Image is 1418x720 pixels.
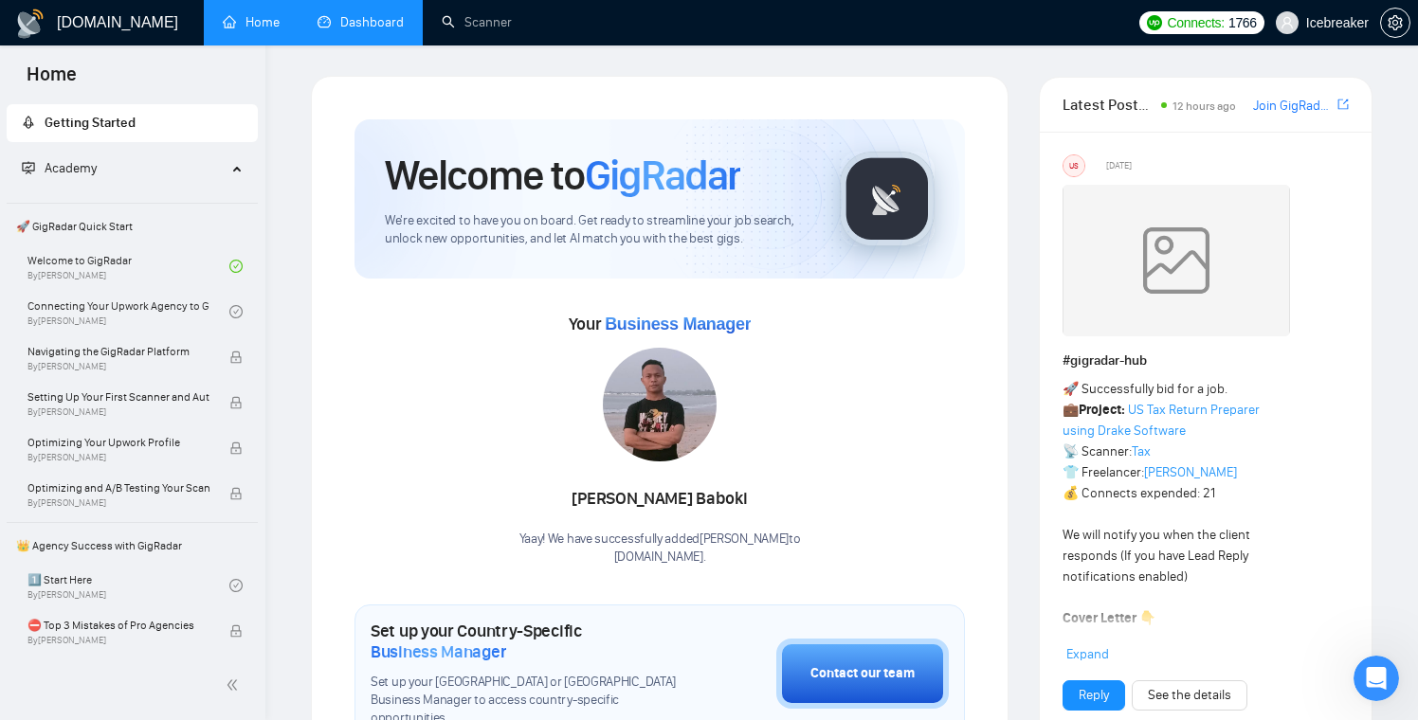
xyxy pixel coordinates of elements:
span: lock [229,441,243,455]
img: logo [15,9,45,39]
span: double-left [226,675,245,694]
strong: Project: [1079,402,1125,418]
span: Navigating the GigRadar Platform [27,342,209,361]
span: We're excited to have you on board. Get ready to streamline your job search, unlock new opportuni... [385,212,809,248]
a: [PERSON_NAME] [1144,464,1237,480]
span: rocket [22,116,35,129]
button: See the details [1132,680,1247,711]
span: lock [229,624,243,638]
h1: Set up your Country-Specific [371,621,682,662]
span: By [PERSON_NAME] [27,635,209,646]
span: By [PERSON_NAME] [27,452,209,463]
span: Optimizing and A/B Testing Your Scanner for Better Results [27,478,209,497]
a: Welcome to GigRadarBy[PERSON_NAME] [27,245,229,287]
span: Expand [1066,646,1109,662]
span: Academy [45,160,97,176]
span: 1766 [1228,12,1257,33]
div: Yaay! We have successfully added [PERSON_NAME] to [519,531,801,567]
a: US Tax Return Preparer using Drake Software [1063,402,1260,439]
button: setting [1380,8,1410,38]
span: By [PERSON_NAME] [27,361,209,372]
span: lock [229,396,243,409]
span: lock [229,351,243,364]
a: Tax [1132,443,1151,459]
a: export [1337,96,1349,114]
a: Join GigRadar Slack Community [1253,96,1334,117]
span: 🚀 GigRadar Quick Start [9,207,256,245]
a: Connecting Your Upwork Agency to GigRadarBy[PERSON_NAME] [27,291,229,333]
span: GigRadar [585,150,740,201]
span: fund-projection-screen [22,161,35,174]
strong: Cover Letter 👇 [1063,610,1155,626]
a: dashboardDashboard [318,14,404,30]
img: 1701354483531-WhatsApp%20Image%202023-10-27%20at%2019.07.18.jpeg [603,348,717,461]
span: Connects: [1168,12,1225,33]
a: Reply [1079,685,1109,706]
button: Reply [1063,680,1125,711]
span: ⛔ Top 3 Mistakes of Pro Agencies [27,616,209,635]
span: check-circle [229,305,243,318]
a: 1️⃣ Start HereBy[PERSON_NAME] [27,565,229,606]
div: US [1063,155,1084,176]
span: Optimizing Your Upwork Profile [27,433,209,452]
span: Your [569,314,752,334]
iframe: Intercom live chat [1354,656,1399,701]
div: [PERSON_NAME] Baboki [519,483,801,515]
span: check-circle [229,579,243,592]
img: weqQh+iSagEgQAAAABJRU5ErkJggg== [1063,185,1290,336]
span: Setting Up Your First Scanner and Auto-Bidder [27,387,209,406]
p: [DOMAIN_NAME] . [519,549,801,567]
span: setting [1381,15,1409,30]
img: gigradar-logo.png [840,152,935,246]
span: Latest Posts from the GigRadar Community [1063,93,1155,117]
span: Home [11,61,92,100]
a: setting [1380,15,1410,30]
span: By [PERSON_NAME] [27,497,209,509]
span: lock [229,487,243,500]
a: searchScanner [442,14,512,30]
span: export [1337,97,1349,112]
button: Contact our team [776,639,949,709]
span: Getting Started [45,115,136,131]
span: Academy [22,160,97,176]
a: See the details [1148,685,1231,706]
span: Business Manager [371,641,506,662]
span: 12 hours ago [1173,99,1236,113]
span: user [1281,16,1294,29]
a: homeHome [223,14,280,30]
span: By [PERSON_NAME] [27,406,209,418]
span: [DATE] [1106,157,1132,174]
img: upwork-logo.png [1147,15,1162,30]
span: 👑 Agency Success with GigRadar [9,527,256,565]
h1: Welcome to [385,150,740,201]
h1: # gigradar-hub [1063,351,1349,371]
span: check-circle [229,260,243,273]
div: Contact our team [810,663,915,684]
span: Business Manager [605,315,751,333]
li: Getting Started [7,104,258,142]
